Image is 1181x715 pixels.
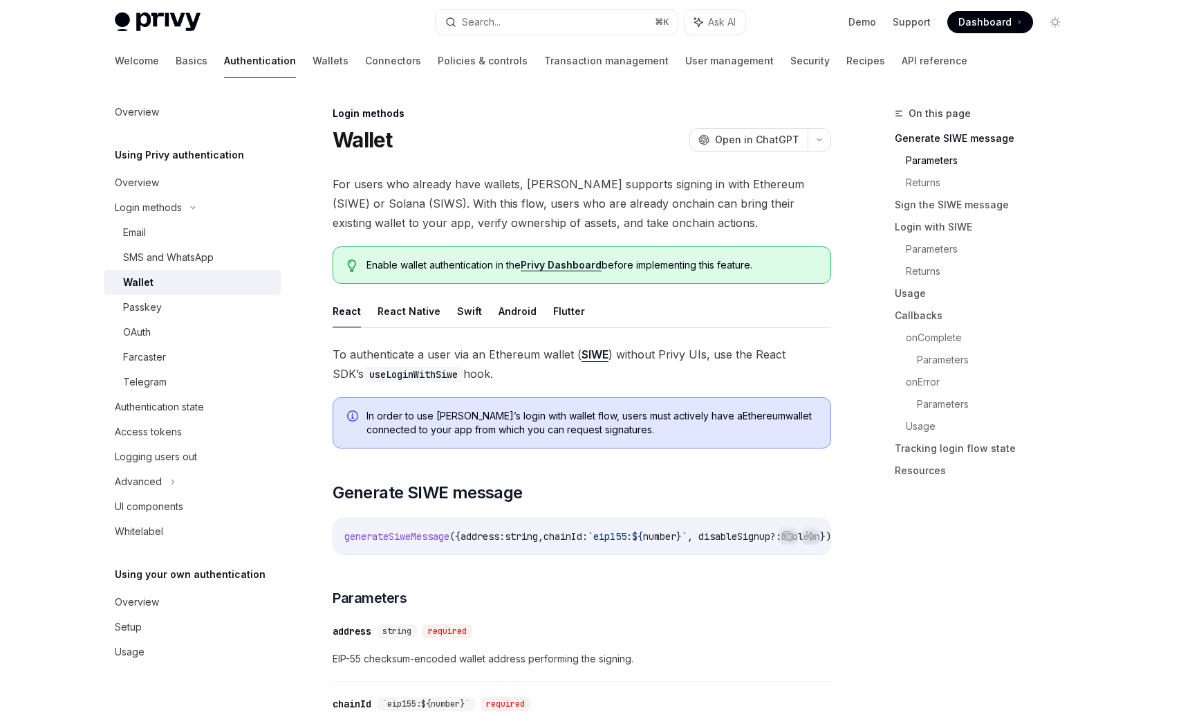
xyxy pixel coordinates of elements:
a: Demo [848,15,876,29]
div: chainId [333,697,371,711]
span: Generate SIWE message [333,482,522,504]
svg: Info [347,410,361,424]
img: light logo [115,12,201,32]
a: Tracking login flow state [895,437,1077,460]
button: Flutter [553,295,585,327]
a: SMS and WhatsApp [104,245,281,270]
button: Open in ChatGPT [689,128,808,152]
div: required [481,697,530,711]
button: Android [499,295,537,327]
a: Overview [104,170,281,195]
button: Search...⌘K [436,10,678,35]
a: Policies & controls [438,44,528,78]
span: Open in ChatGPT [715,133,799,147]
a: Basics [176,44,207,78]
a: Security [790,44,830,78]
span: EIP-55 checksum-encoded wallet address performing the signing. [333,651,831,667]
span: chainId: [543,530,588,543]
div: Whitelabel [115,523,163,540]
div: Farcaster [123,349,166,365]
a: Resources [895,460,1077,482]
a: Callbacks [895,305,1077,327]
a: Usage [895,282,1077,305]
a: Overview [104,100,281,125]
a: Farcaster [104,345,281,370]
a: Login with SIWE [895,216,1077,238]
a: Parameters [917,393,1077,415]
span: , [538,530,543,543]
a: Sign the SIWE message [895,194,1077,216]
div: OAuth [123,324,151,341]
span: address: [461,530,505,543]
div: Access tokens [115,424,182,440]
a: Logging users out [104,444,281,469]
div: Logging users out [115,449,197,465]
a: Transaction management [544,44,669,78]
div: Overview [115,594,159,610]
div: Passkey [123,299,162,316]
a: Recipes [846,44,885,78]
a: API reference [902,44,967,78]
span: To authenticate a user via an Ethereum wallet ( ) without Privy UIs, use the React SDK’s hook. [333,345,831,383]
a: Parameters [906,150,1077,172]
a: Privy Dashboard [521,259,602,271]
a: Usage [906,415,1077,437]
div: Email [123,224,146,241]
span: ({ [449,530,461,543]
a: User management [685,44,774,78]
span: In order to use [PERSON_NAME]’s login with wallet flow, users must actively have a Ethereum walle... [366,409,817,437]
div: Search... [462,14,501,30]
div: Overview [115,174,159,191]
a: Returns [906,172,1077,194]
span: `eip155: [588,530,632,543]
div: required [422,624,472,638]
h1: Wallet [333,127,393,152]
h5: Using your own authentication [115,566,266,583]
span: } [676,530,682,543]
button: React Native [378,295,440,327]
span: On this page [909,105,971,122]
code: useLoginWithSiwe [364,367,463,382]
a: Wallet [104,270,281,295]
span: ⌘ K [655,17,669,28]
div: Wallet [123,274,154,291]
div: address [333,624,371,638]
a: SIWE [582,347,608,362]
button: React [333,295,361,327]
button: Ask AI [801,527,819,545]
div: Overview [115,104,159,120]
span: string [382,626,411,637]
a: UI components [104,494,281,519]
h5: Using Privy authentication [115,147,244,163]
span: `eip155:${number}` [382,698,469,709]
svg: Tip [347,260,357,272]
span: : [776,530,781,543]
a: Parameters [917,349,1077,371]
span: , disableSignup? [687,530,776,543]
button: Toggle dark mode [1044,11,1066,33]
a: onComplete [906,327,1077,349]
div: Authentication state [115,399,204,415]
div: Login methods [333,107,831,120]
span: generateSiweMessage [344,530,449,543]
div: UI components [115,498,183,515]
button: Swift [457,295,482,327]
span: ` [682,530,687,543]
span: Ask AI [708,15,736,29]
span: string [505,530,538,543]
a: Access tokens [104,419,281,444]
a: Returns [906,260,1077,282]
a: Email [104,220,281,245]
a: Whitelabel [104,519,281,544]
div: SMS and WhatsApp [123,249,214,266]
span: number [643,530,676,543]
button: Ask AI [685,10,745,35]
span: Parameters [333,588,407,608]
a: Authentication state [104,395,281,419]
div: Login methods [115,199,182,216]
button: Copy the contents from the code block [779,527,797,545]
a: Parameters [906,238,1077,260]
span: }) [820,530,831,543]
a: Setup [104,615,281,640]
div: Advanced [115,473,162,490]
